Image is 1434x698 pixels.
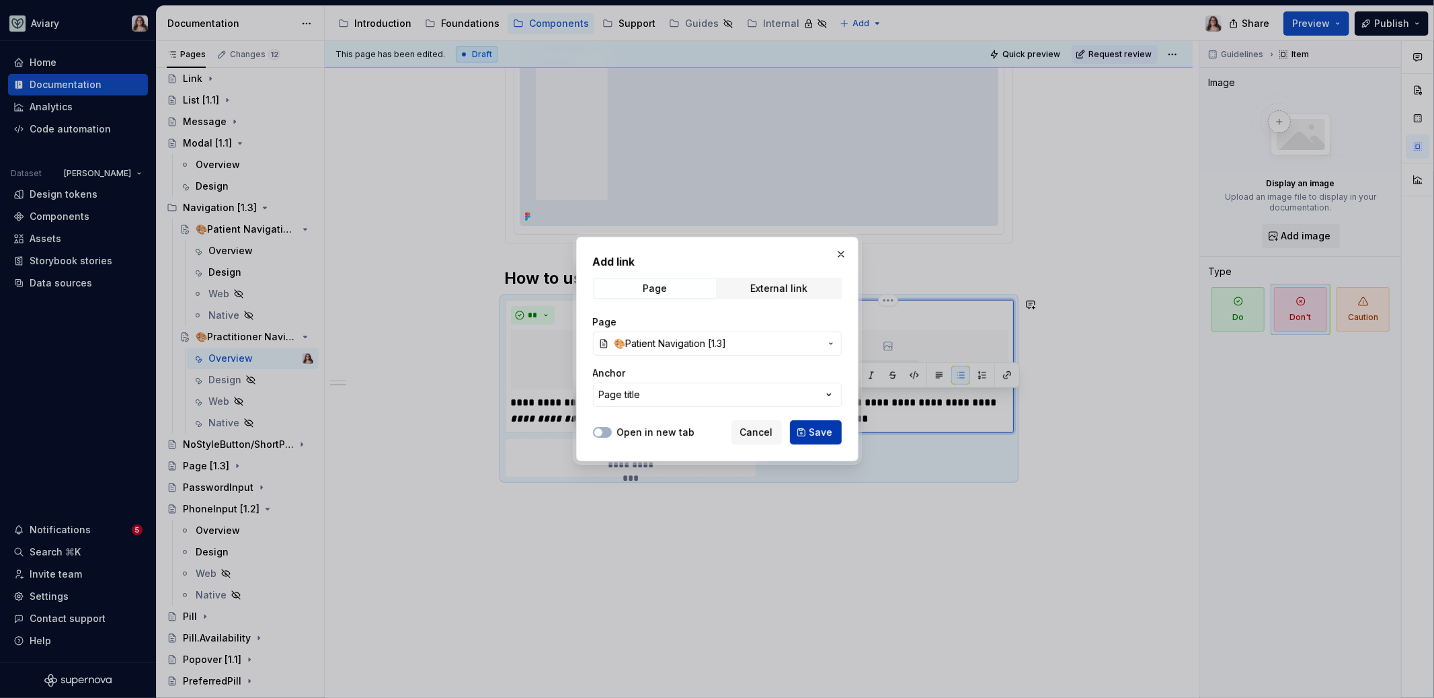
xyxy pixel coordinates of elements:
label: Anchor [593,366,626,380]
span: Save [809,426,833,439]
button: Page title [593,383,842,407]
div: External link [751,283,808,294]
label: Page [593,315,617,329]
span: Cancel [740,426,773,439]
h2: Add link [593,254,842,270]
button: Save [790,420,842,444]
div: Page title [599,388,641,401]
div: Page [643,283,667,294]
button: Cancel [731,420,782,444]
label: Open in new tab [617,426,695,439]
button: 🎨Patient Navigation [1.3] [593,332,842,356]
span: 🎨Patient Navigation [1.3] [614,337,727,350]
